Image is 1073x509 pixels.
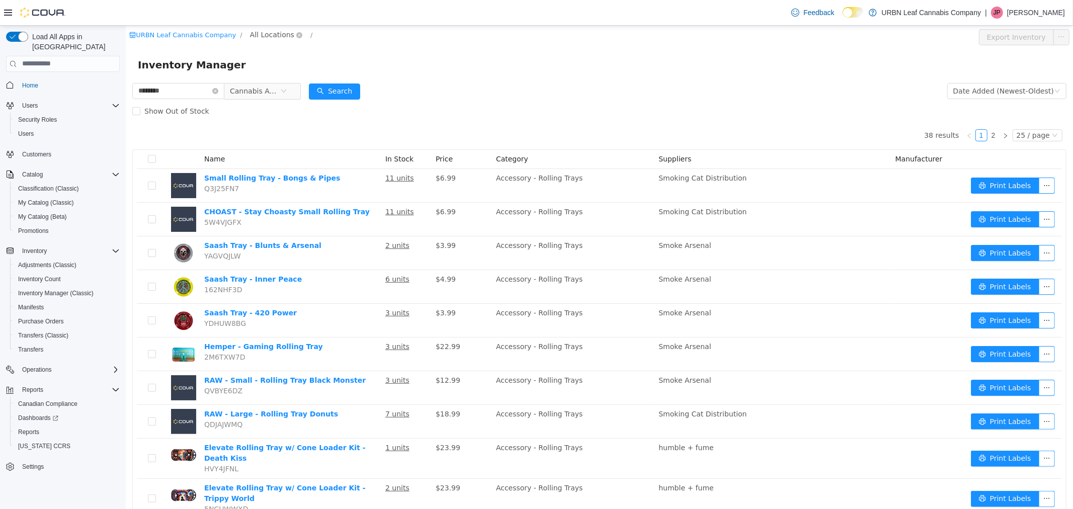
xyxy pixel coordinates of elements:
span: Settings [22,463,44,471]
button: Promotions [10,224,124,238]
a: Transfers [14,344,47,356]
span: Home [18,79,120,92]
span: Inventory Manager (Classic) [14,287,120,299]
a: Manifests [14,301,48,313]
p: | [985,7,987,19]
span: Smoke Arsenal [533,351,585,359]
button: Catalog [2,167,124,182]
span: Canadian Compliance [14,398,120,410]
span: [US_STATE] CCRS [18,442,70,450]
span: Cannabis Accessories [104,58,154,73]
a: [US_STATE] CCRS [14,440,74,452]
span: Users [18,130,34,138]
img: Cova [20,8,65,18]
span: $3.99 [310,216,330,224]
span: Dashboards [14,412,120,424]
p: [PERSON_NAME] [1007,7,1065,19]
button: Settings [2,459,124,474]
span: Inventory [18,245,120,257]
img: RAW - Large - Rolling Tray Donuts placeholder [45,383,70,408]
a: Elevate Rolling Tray w/ Cone Loader Kit - Death Kiss [78,418,240,437]
u: 2 units [260,216,284,224]
button: [US_STATE] CCRS [10,439,124,453]
span: 5NCUWWXD [78,479,122,487]
a: CHOAST - Stay Choasty Small Rolling Tray [78,182,244,190]
div: 25 / page [891,104,924,115]
button: icon: ellipsis [913,186,929,202]
li: 1 [850,104,862,116]
a: My Catalog (Beta) [14,211,71,223]
img: Elevate Rolling Tray w/ Cone Loader Kit - Trippy World hero shot [45,457,70,482]
span: Purchase Orders [18,317,64,325]
button: Inventory Manager (Classic) [10,286,124,300]
span: Inventory Count [14,273,120,285]
a: Users [14,128,38,140]
span: Purchase Orders [14,315,120,327]
span: Reports [18,428,39,436]
span: Transfers [18,346,43,354]
span: Users [14,128,120,140]
span: $6.99 [310,148,330,156]
span: $3.99 [310,283,330,291]
i: icon: shop [4,6,10,13]
button: Classification (Classic) [10,182,124,196]
span: 2M6TXW7D [78,327,120,335]
span: Manifests [14,301,120,313]
button: Reports [2,383,124,397]
span: Adjustments (Classic) [18,261,76,269]
button: icon: printerPrint Labels [845,465,914,481]
a: Home [18,79,42,92]
span: Classification (Classic) [14,183,120,195]
span: / [185,6,187,13]
span: QDJAJWMQ [78,395,117,403]
td: Accessory - Rolling Trays [366,211,529,244]
a: 2 [862,104,873,115]
u: 2 units [260,458,284,466]
span: Manifests [18,303,44,311]
img: CHOAST - Stay Choasty Small Rolling Tray placeholder [45,181,70,206]
span: QVBYE6DZ [78,361,117,369]
span: Security Roles [14,114,120,126]
span: $22.99 [310,317,335,325]
a: Dashboards [10,411,124,425]
button: Transfers (Classic) [10,328,124,343]
img: Saash Tray - Inner Peace hero shot [45,248,70,274]
a: RAW - Small - Rolling Tray Black Monster [78,351,240,359]
button: icon: ellipsis [913,320,929,336]
u: 1 units [260,418,284,426]
span: Feedback [803,8,834,18]
span: Promotions [14,225,120,237]
span: humble + fume [533,418,588,426]
img: Saash Tray - Blunts & Arsenal hero shot [45,215,70,240]
u: 3 units [260,283,284,291]
a: Transfers (Classic) [14,329,72,342]
span: Inventory Count [18,275,61,283]
u: 3 units [260,317,284,325]
span: Customers [22,150,51,158]
td: Accessory - Rolling Trays [366,143,529,177]
span: Settings [18,460,120,473]
i: icon: down [929,62,935,69]
button: icon: ellipsis [913,465,929,481]
span: JP [994,7,1001,19]
i: icon: down [926,107,932,114]
a: Elevate Rolling Tray w/ Cone Loader Kit - Trippy World [78,458,240,477]
a: Security Roles [14,114,61,126]
td: Accessory - Rolling Trays [366,413,529,453]
a: Feedback [787,3,838,23]
span: Inventory Manager [12,31,126,47]
td: Accessory - Rolling Trays [366,278,529,312]
li: Previous Page [838,104,850,116]
span: Dashboards [18,414,58,422]
button: icon: ellipsis [913,287,929,303]
button: Catalog [18,168,47,181]
span: Reports [14,426,120,438]
button: icon: printerPrint Labels [845,425,914,441]
a: RAW - Large - Rolling Tray Donuts [78,384,212,392]
td: Accessory - Rolling Trays [366,312,529,346]
button: Customers [2,147,124,161]
button: icon: ellipsis [913,425,929,441]
span: $6.99 [310,182,330,190]
span: Catalog [22,171,43,179]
